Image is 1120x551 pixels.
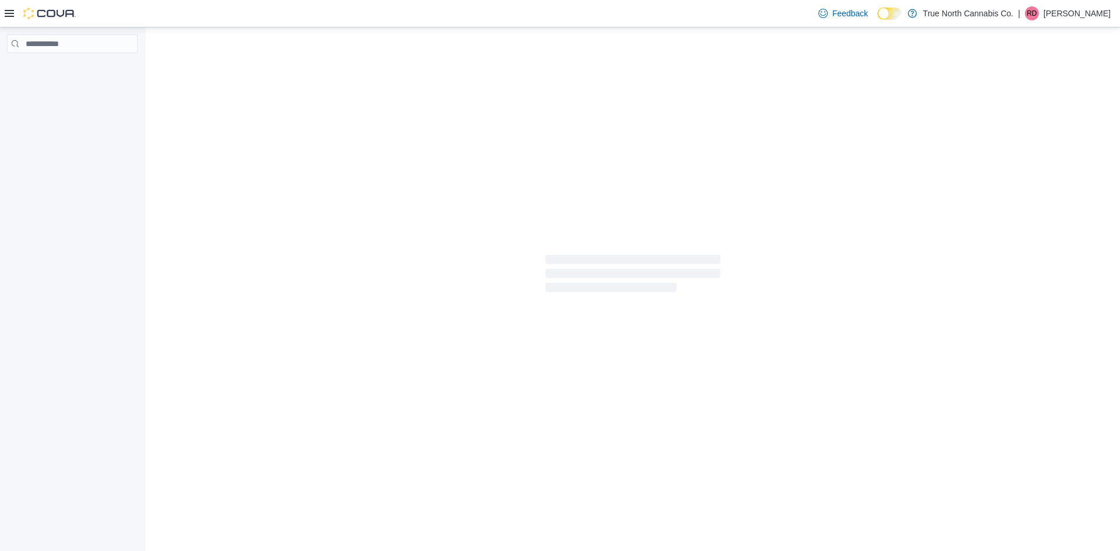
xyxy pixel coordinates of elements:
span: Feedback [832,8,868,19]
img: Cova [23,8,76,19]
p: | [1018,6,1020,20]
div: Randy Dunbar [1025,6,1039,20]
span: RD [1027,6,1037,20]
p: True North Cannabis Co. [923,6,1013,20]
p: [PERSON_NAME] [1044,6,1111,20]
span: Loading [545,257,720,294]
input: Dark Mode [877,8,902,20]
a: Feedback [814,2,873,25]
nav: Complex example [7,55,138,83]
